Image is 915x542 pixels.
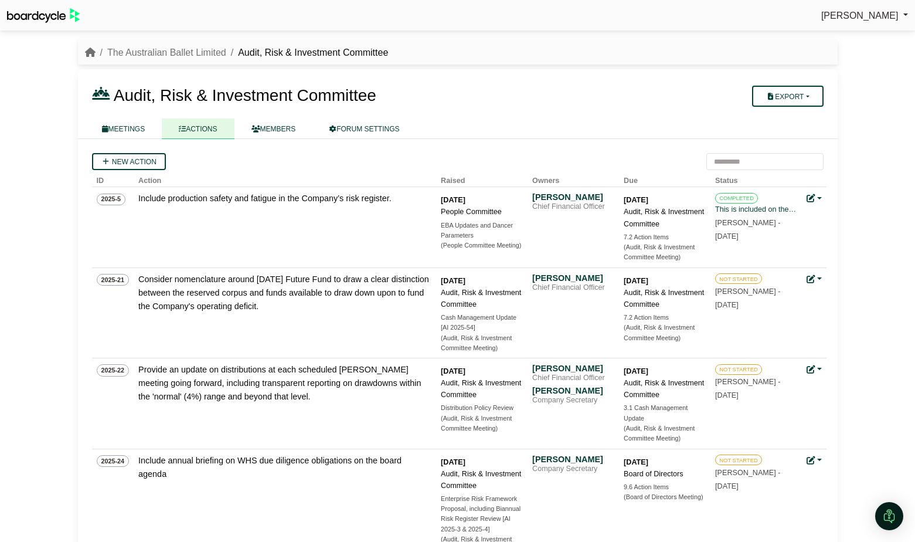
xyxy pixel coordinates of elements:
div: [DATE] [441,456,523,468]
div: [DATE] [624,365,706,377]
li: Audit, Risk & Investment Committee [226,45,389,60]
span: NOT STARTED [715,364,762,375]
div: Chief Financial Officer [532,202,614,212]
div: Chief Financial Officer [532,374,614,383]
a: 3.1 Cash Management Update (Audit, Risk & Investment Committee Meeting) [624,403,706,443]
div: Open Intercom Messenger [875,502,903,530]
div: Company Secretary [532,396,614,405]
a: [PERSON_NAME] [821,8,908,23]
div: [DATE] [624,456,706,468]
div: Include annual briefing on WHS due diligence obligations on the board agenda [138,454,431,481]
a: 7.2 Action Items (Audit, Risk & Investment Committee Meeting) [624,313,706,343]
div: Distribution Policy Review [441,403,523,413]
div: [PERSON_NAME] [532,273,614,283]
span: Audit, Risk & Investment Committee [114,86,376,104]
a: 9.6 Action Items (Board of Directors Meeting) [624,482,706,503]
div: [DATE] [441,365,523,377]
a: [PERSON_NAME] Company Secretary [532,385,614,405]
div: (Board of Directors Meeting) [624,492,706,502]
div: (Audit, Risk & Investment Committee Meeting) [624,424,706,444]
a: [PERSON_NAME] Chief Financial Officer [532,192,614,212]
th: Action [134,170,436,187]
small: [PERSON_NAME] - [715,287,780,309]
div: (Audit, Risk & Investment Committee Meeting) [441,333,523,354]
div: [PERSON_NAME] [532,454,614,465]
div: (Audit, Risk & Investment Committee Meeting) [441,414,523,434]
a: NOT STARTED [PERSON_NAME] -[DATE] [715,363,797,399]
div: [PERSON_NAME] [532,192,614,202]
div: Board of Directors [624,468,706,480]
div: Company Secretary [532,465,614,474]
th: Due [619,170,710,187]
div: People Committee [441,206,523,218]
div: (People Committee Meeting) [441,240,523,250]
small: [PERSON_NAME] - [715,378,780,399]
div: EBA Updates and Dancer Parameters [441,221,523,241]
div: Audit, Risk & Investment Committee [441,377,523,401]
div: Provide an update on distributions at each scheduled [PERSON_NAME] meeting going forward, includi... [138,363,431,404]
a: NOT STARTED [PERSON_NAME] -[DATE] [715,454,797,490]
div: [DATE] [441,194,523,206]
div: 7.2 Action Items [624,232,706,242]
div: Audit, Risk & Investment Committee [441,468,523,492]
a: The Australian Ballet Limited [107,48,226,57]
div: Cash Management Update [AI 2025-54] [441,313,523,333]
span: [DATE] [715,482,739,490]
nav: breadcrumb [85,45,389,60]
div: [DATE] [624,275,706,287]
img: BoardcycleBlackGreen-aaafeed430059cb809a45853b8cf6d952af9d84e6e89e1f1685b34bfd5cb7d64.svg [7,8,80,23]
span: 2025-21 [97,274,130,286]
a: [PERSON_NAME] Company Secretary [532,454,614,474]
div: Include production safety and fatigue in the Company’s risk register. [138,192,431,205]
div: [PERSON_NAME] [532,363,614,374]
a: Distribution Policy Review (Audit, Risk & Investment Committee Meeting) [441,403,523,433]
div: Enterprise Risk Framework Proposal, including Biannual Risk Register Review [AI 2025-3 & 2025-4] [441,494,523,534]
div: (Audit, Risk & Investment Committee Meeting) [624,242,706,263]
span: COMPLETED [715,193,758,204]
span: 2025-22 [97,364,130,376]
a: NOT STARTED [PERSON_NAME] -[DATE] [715,273,797,309]
div: Audit, Risk & Investment Committee [441,287,523,310]
div: This is included on the risk register. [715,204,797,215]
span: NOT STARTED [715,455,762,465]
span: [PERSON_NAME] [821,11,899,21]
a: MEMBERS [234,118,313,139]
a: MEETINGS [85,118,162,139]
button: Export [752,86,823,107]
th: Raised [436,170,528,187]
th: Status [710,170,802,187]
div: Chief Financial Officer [532,283,614,293]
div: 7.2 Action Items [624,313,706,323]
span: [DATE] [715,232,739,240]
a: ACTIONS [162,118,234,139]
div: Audit, Risk & Investment Committee [624,206,706,229]
span: 2025-5 [97,194,126,205]
th: ID [92,170,134,187]
a: EBA Updates and Dancer Parameters (People Committee Meeting) [441,221,523,251]
div: Consider nomenclature around [DATE] Future Fund to draw a clear distinction between the reserved ... [138,273,431,313]
div: 3.1 Cash Management Update [624,403,706,424]
div: 9.6 Action Items [624,482,706,492]
a: FORUM SETTINGS [312,118,416,139]
div: [PERSON_NAME] [532,385,614,396]
a: COMPLETED This is included on the risk register. [PERSON_NAME] -[DATE] [715,192,797,240]
span: [DATE] [715,301,739,309]
a: 7.2 Action Items (Audit, Risk & Investment Committee Meeting) [624,232,706,263]
div: [DATE] [441,275,523,287]
th: Owners [528,170,619,187]
small: [PERSON_NAME] - [715,219,780,240]
small: [PERSON_NAME] - [715,469,780,490]
div: (Audit, Risk & Investment Committee Meeting) [624,323,706,343]
a: [PERSON_NAME] Chief Financial Officer [532,363,614,383]
a: New action [92,153,166,170]
span: [DATE] [715,391,739,399]
a: [PERSON_NAME] Chief Financial Officer [532,273,614,293]
span: 2025-24 [97,455,130,467]
span: NOT STARTED [715,273,762,284]
div: [DATE] [624,194,706,206]
div: Audit, Risk & Investment Committee [624,377,706,401]
a: Cash Management Update [AI 2025-54] (Audit, Risk & Investment Committee Meeting) [441,313,523,353]
div: Audit, Risk & Investment Committee [624,287,706,310]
